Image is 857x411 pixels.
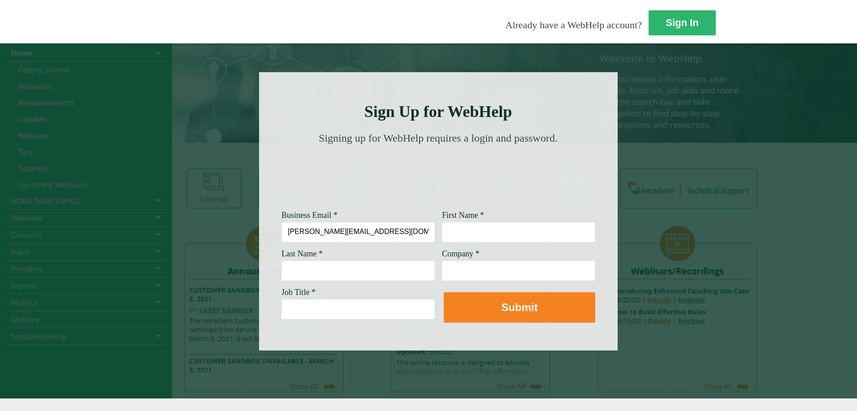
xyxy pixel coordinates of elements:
span: Company * [442,249,480,258]
span: First Name * [442,211,484,220]
strong: Sign In [666,17,698,28]
a: Sign In [649,10,716,35]
img: Need Credentials? Sign up below. Have Credentials? Use the sign-in button. [287,153,590,198]
strong: Sign Up for WebHelp [364,103,512,121]
strong: Submit [501,301,537,313]
span: Job Title * [281,288,316,297]
span: Already have a WebHelp account? [506,19,642,30]
span: Last Name * [281,249,323,258]
span: Signing up for WebHelp requires a login and password. [319,132,558,144]
span: Business Email * [281,211,338,220]
button: Submit [444,292,595,323]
